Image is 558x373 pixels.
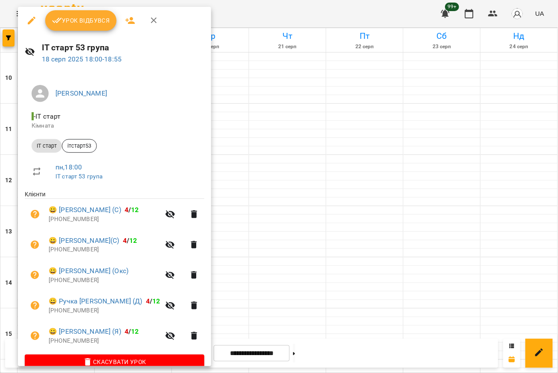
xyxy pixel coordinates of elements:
b: / [123,236,137,245]
h6: ІТ старт 53 група [42,41,204,54]
span: - ІТ старт [32,112,63,120]
a: пн , 18:00 [55,163,82,171]
span: Урок відбувся [52,15,110,26]
span: 12 [129,236,137,245]
span: 12 [152,297,160,305]
a: 😀 Ручка [PERSON_NAME] (Д) [49,296,142,306]
span: ІТ старт [32,142,62,150]
a: ІТ старт 53 група [55,173,103,180]
a: 😀 [PERSON_NAME] (Я) [49,326,121,337]
a: 😀 [PERSON_NAME](С) [49,236,119,246]
a: 18 серп 2025 18:00-18:55 [42,55,122,63]
a: 😀 [PERSON_NAME] (С) [49,205,121,215]
button: Візит ще не сплачено. Додати оплату? [25,295,45,316]
a: [PERSON_NAME] [55,89,107,97]
b: / [125,206,139,214]
ul: Клієнти [25,190,204,354]
span: 4 [146,297,150,305]
span: 12 [131,206,139,214]
span: ітстарт53 [62,142,96,150]
b: / [125,327,139,335]
span: 4 [123,236,127,245]
p: [PHONE_NUMBER] [49,276,160,285]
p: [PHONE_NUMBER] [49,245,160,254]
span: 4 [125,206,128,214]
p: [PHONE_NUMBER] [49,306,160,315]
span: 12 [131,327,139,335]
button: Візит ще не сплачено. Додати оплату? [25,265,45,286]
button: Урок відбувся [45,10,117,31]
div: ітстарт53 [62,139,97,153]
p: Кімната [32,122,198,130]
button: Візит ще не сплачено. Додати оплату? [25,326,45,346]
span: Скасувати Урок [32,357,198,367]
span: 4 [125,327,128,335]
p: [PHONE_NUMBER] [49,337,160,345]
b: / [146,297,160,305]
button: Скасувати Урок [25,355,204,370]
button: Візит ще не сплачено. Додати оплату? [25,204,45,224]
p: [PHONE_NUMBER] [49,215,160,224]
button: Візит ще не сплачено. Додати оплату? [25,235,45,255]
a: 😀 [PERSON_NAME] (Окс) [49,266,128,276]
